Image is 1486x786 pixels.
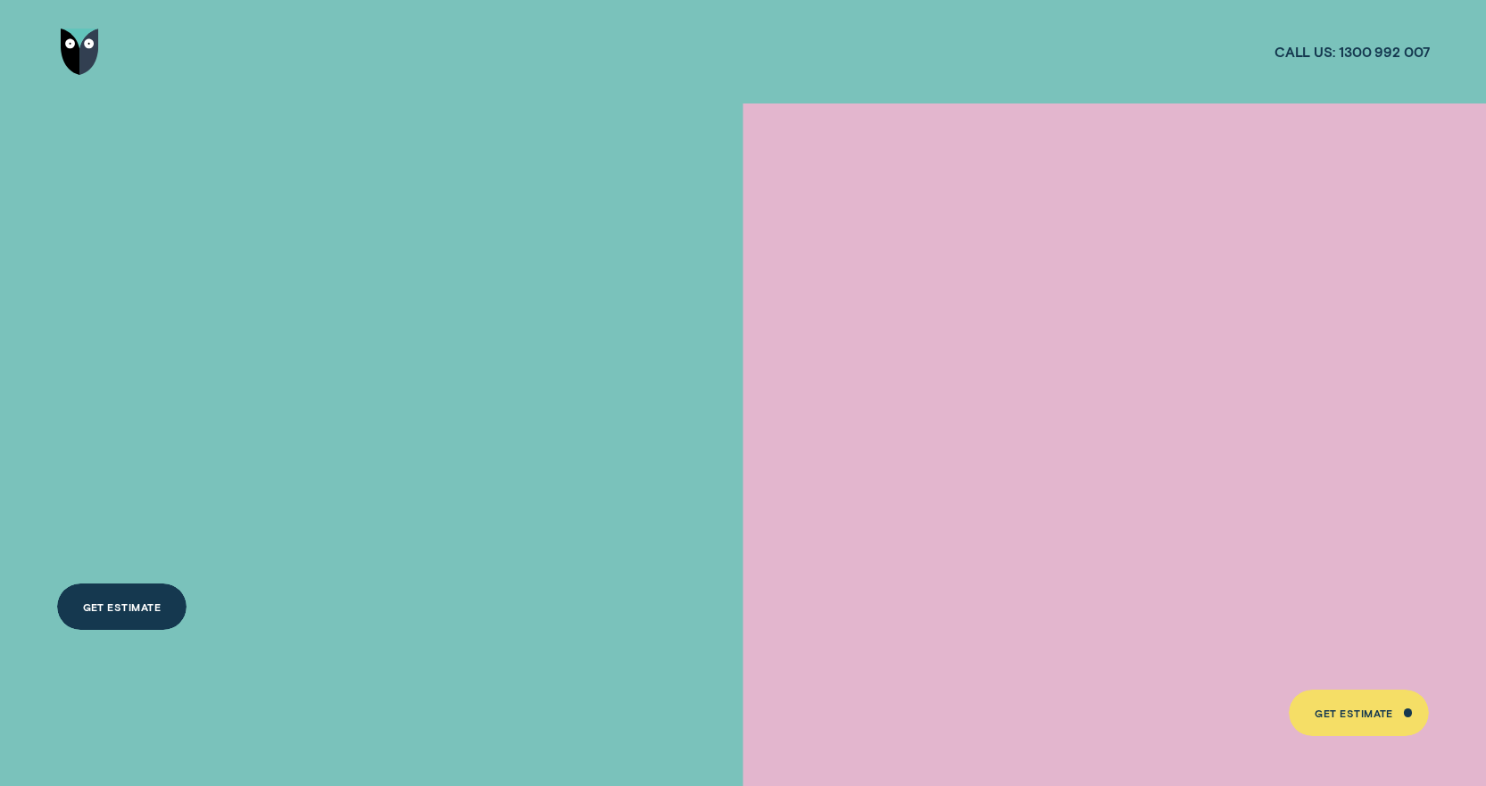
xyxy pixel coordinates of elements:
h4: A LOAN THAT PUTS YOU IN CONTROL [57,244,504,459]
a: Get Estimate [57,583,187,630]
a: Call us:1300 992 007 [1274,43,1430,61]
a: Get Estimate [1289,690,1429,736]
img: Wisr [61,29,99,75]
span: Call us: [1274,43,1335,61]
span: 1300 992 007 [1339,43,1429,61]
